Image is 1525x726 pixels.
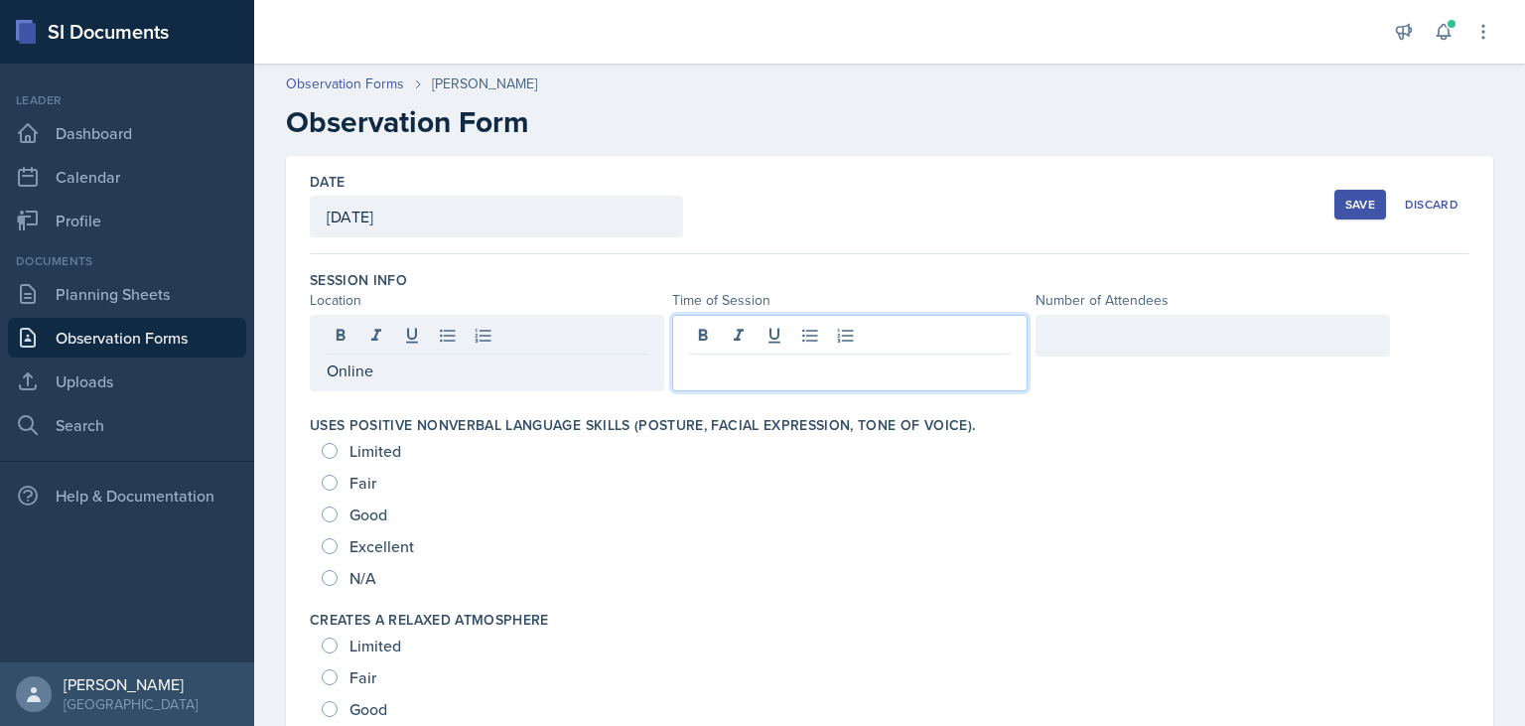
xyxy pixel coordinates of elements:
[1345,197,1375,213] div: Save
[310,172,345,192] label: Date
[349,536,414,556] span: Excellent
[8,113,246,153] a: Dashboard
[64,674,198,694] div: [PERSON_NAME]
[64,694,198,714] div: [GEOGRAPHIC_DATA]
[8,476,246,515] div: Help & Documentation
[349,699,387,719] span: Good
[1036,290,1390,311] div: Number of Attendees
[672,290,1027,311] div: Time of Session
[1405,197,1458,213] div: Discard
[432,73,537,94] div: [PERSON_NAME]
[1334,190,1386,219] button: Save
[8,274,246,314] a: Planning Sheets
[349,636,401,655] span: Limited
[349,473,376,493] span: Fair
[8,318,246,358] a: Observation Forms
[8,201,246,240] a: Profile
[310,290,664,311] div: Location
[327,359,647,382] p: Online
[310,270,407,290] label: Session Info
[286,73,404,94] a: Observation Forms
[349,568,376,588] span: N/A
[349,667,376,687] span: Fair
[8,252,246,270] div: Documents
[349,505,387,524] span: Good
[310,610,549,630] label: Creates a relaxed atmosphere
[8,362,246,401] a: Uploads
[286,104,1493,140] h2: Observation Form
[349,441,401,461] span: Limited
[8,405,246,445] a: Search
[8,157,246,197] a: Calendar
[8,91,246,109] div: Leader
[310,415,975,435] label: Uses positive nonverbal language skills (posture, facial expression, tone of voice).
[1394,190,1469,219] button: Discard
